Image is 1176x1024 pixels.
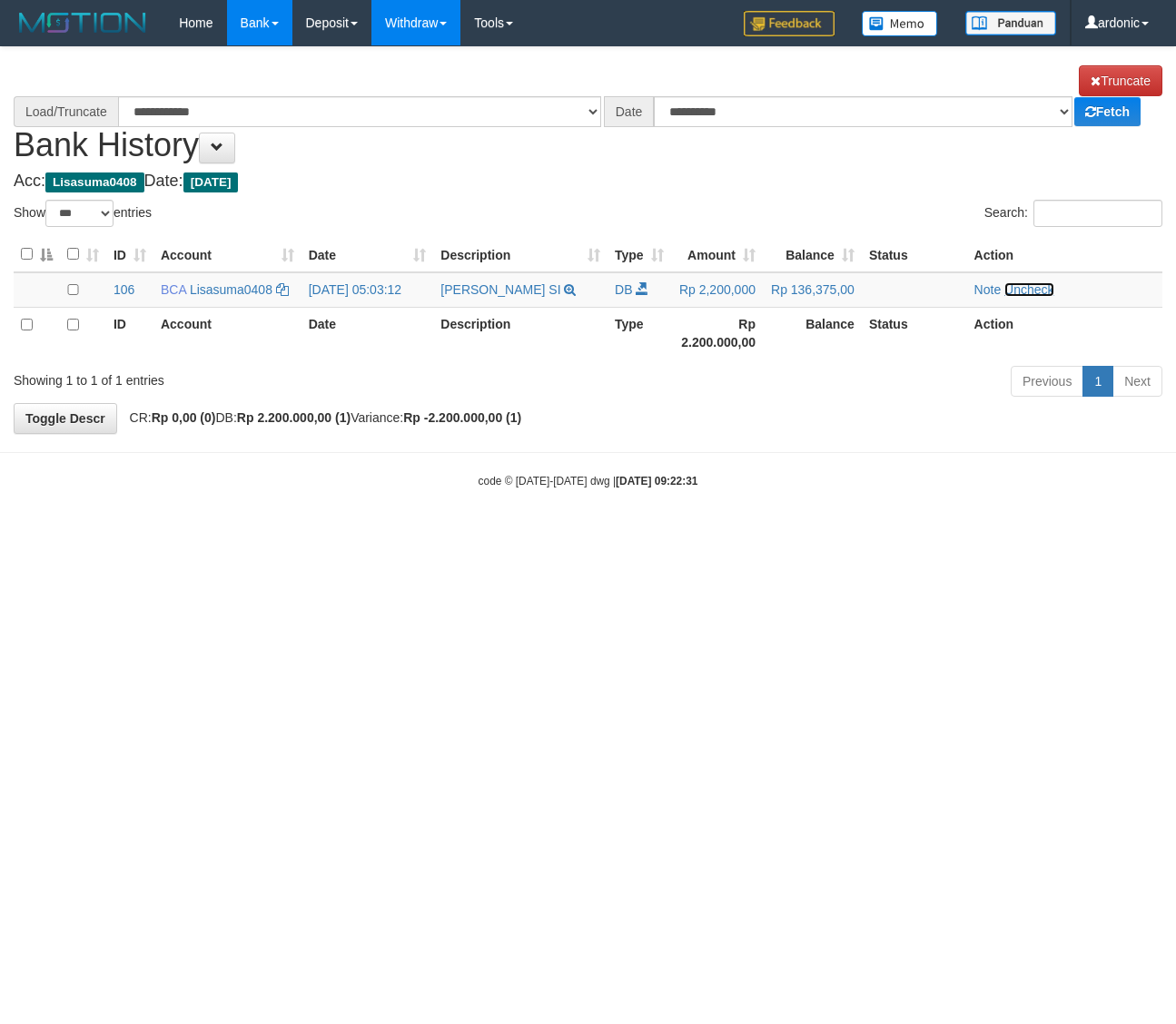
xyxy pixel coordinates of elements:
[45,200,114,227] select: Showentries
[1033,200,1162,227] input: Search:
[440,282,560,297] a: [PERSON_NAME] SI
[106,308,153,359] th: ID
[967,237,1162,272] th: Action
[106,237,153,272] th: ID: activate to sort column ascending
[671,272,763,308] td: Rp 2,200,000
[1074,97,1141,126] a: Fetch
[1079,65,1162,96] a: Truncate
[153,308,301,359] th: Account
[763,272,862,308] td: Rp 136,375,00
[403,410,521,425] strong: Rp -2.200.000,00 (1)
[183,172,239,192] span: [DATE]
[862,308,967,359] th: Status
[153,237,301,272] th: Account: activate to sort column ascending
[763,308,862,359] th: Balance
[974,282,1002,297] a: Note
[237,410,351,425] strong: Rp 2.200.000,00 (1)
[276,282,289,297] a: Copy Lisasuma0408 to clipboard
[608,308,671,359] th: Type
[14,172,1162,191] h4: Acc: Date:
[433,308,608,359] th: Description
[190,282,272,297] a: Lisasuma0408
[14,364,477,389] div: Showing 1 to 1 of 1 entries
[301,272,434,308] td: [DATE] 05:03:12
[862,237,967,272] th: Status
[161,282,186,297] span: BCA
[114,282,134,297] span: 106
[479,475,698,487] small: code © [DATE]-[DATE] dwg |
[1082,366,1113,397] a: 1
[1011,366,1083,397] a: Previous
[14,403,117,434] a: Toggle Descr
[14,96,118,127] div: Load/Truncate
[615,282,632,297] span: DB
[301,237,434,272] th: Date: activate to sort column ascending
[1112,366,1162,397] a: Next
[616,475,697,487] strong: [DATE] 09:22:31
[671,237,763,272] th: Amount: activate to sort column ascending
[763,237,862,272] th: Balance: activate to sort column ascending
[967,308,1162,359] th: Action
[14,65,1162,162] h1: Bank History
[862,11,938,36] img: Button%20Memo.svg
[45,172,144,192] span: Lisasuma0408
[608,237,671,272] th: Type: activate to sort column ascending
[965,11,1056,35] img: panduan.png
[152,410,216,425] strong: Rp 0,00 (0)
[671,308,763,359] th: Rp 2.200.000,00
[14,200,152,227] label: Show entries
[1004,282,1053,297] a: Uncheck
[744,11,835,36] img: Feedback.jpg
[984,200,1162,227] label: Search:
[121,410,522,425] span: CR: DB: Variance:
[14,9,152,36] img: MOTION_logo.png
[14,237,60,272] th: : activate to sort column descending
[301,308,434,359] th: Date
[60,237,106,272] th: : activate to sort column ascending
[433,237,608,272] th: Description: activate to sort column ascending
[604,96,655,127] div: Date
